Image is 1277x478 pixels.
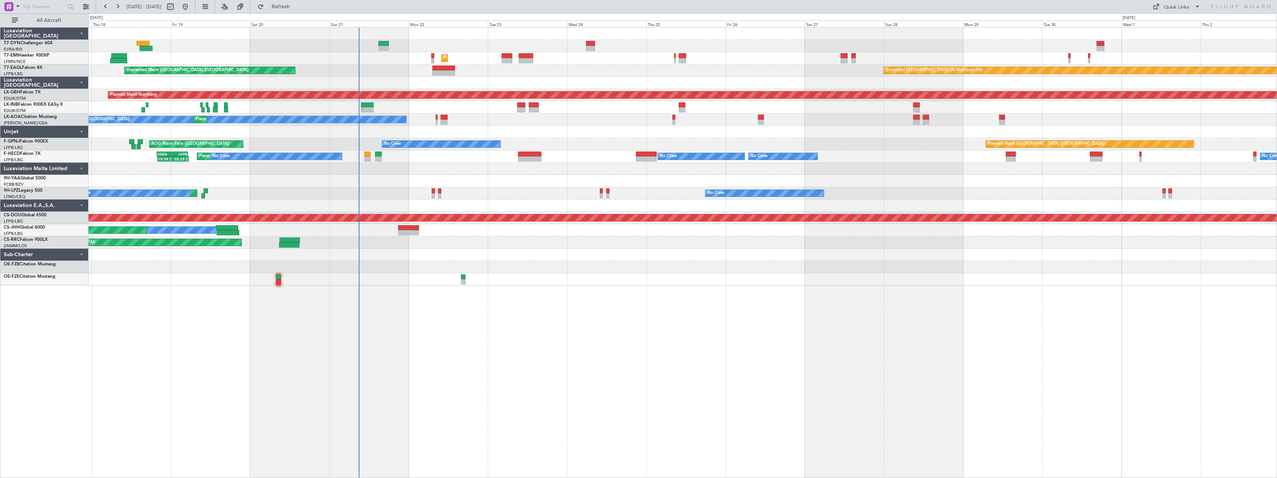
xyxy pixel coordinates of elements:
[57,114,130,125] div: No Crew Nice ([GEOGRAPHIC_DATA])
[4,47,22,52] a: EVRA/RIX
[110,89,157,101] div: Planned Maint Nurnberg
[4,53,49,58] a: T7-EMIHawker 900XP
[4,53,18,58] span: T7-EMI
[646,20,726,27] div: Thu 25
[707,188,724,199] div: No Crew
[4,90,20,95] span: LX-GBH
[886,65,983,76] div: Grounded [GEOGRAPHIC_DATA] (Al Maktoum Intl)
[4,59,26,64] a: LFMN/NCE
[4,66,42,70] a: T7-EAGLFalcon 8X
[173,157,188,161] div: 05:29 Z
[4,139,48,144] a: F-GPNJFalcon 900EX
[127,65,249,76] div: Unplanned Maint [GEOGRAPHIC_DATA] ([GEOGRAPHIC_DATA])
[4,120,48,126] a: [PERSON_NAME]/QSA
[4,274,19,279] span: OE-FZE
[4,41,20,45] span: T7-DYN
[4,96,26,101] a: EDLW/DTM
[199,151,316,162] div: Planned Maint [GEOGRAPHIC_DATA] ([GEOGRAPHIC_DATA])
[254,1,299,13] button: Refresh
[4,152,41,156] a: F-HECDFalcon 7X
[151,138,230,150] div: AOG Maint Paris ([GEOGRAPHIC_DATA])
[488,20,567,27] div: Tue 23
[4,262,56,267] a: OE-FZBCitation Mustang
[384,138,401,150] div: No Crew
[4,238,20,242] span: CS-RRC
[4,182,23,187] a: FCBB/BZV
[963,20,1042,27] div: Mon 29
[4,145,23,150] a: LFPB/LBG
[172,152,187,156] div: LFPB
[4,139,20,144] span: F-GPNJ
[4,274,55,279] a: OE-FZECitation Mustang
[92,20,171,27] div: Thu 18
[4,213,47,217] a: CS-DOUGlobal 6500
[805,20,884,27] div: Sat 27
[4,194,25,200] a: LFMD/CEQ
[4,213,21,217] span: CS-DOU
[158,157,173,161] div: 19:59 Z
[567,20,646,27] div: Wed 24
[750,151,768,162] div: No Crew
[4,176,20,181] span: 9H-YAA
[1149,1,1204,13] button: Quick Links
[1123,15,1135,21] div: [DATE]
[660,151,677,162] div: No Crew
[4,238,48,242] a: CS-RRCFalcon 900LX
[212,151,230,162] div: No Crew
[4,71,23,77] a: LFPB/LBG
[884,20,963,27] div: Sun 28
[4,225,45,230] a: CS-JHHGlobal 6000
[23,1,65,12] input: Trip Number
[988,138,1105,150] div: Planned Maint [GEOGRAPHIC_DATA] ([GEOGRAPHIC_DATA])
[4,176,46,181] a: 9H-YAAGlobal 5000
[409,20,488,27] div: Mon 22
[4,188,42,193] a: 9H-LPZLegacy 500
[4,90,41,95] a: LX-GBHFalcon 7X
[726,20,805,27] div: Fri 26
[4,188,19,193] span: 9H-LPZ
[4,225,20,230] span: CS-JHH
[4,115,57,119] a: LX-AOACitation Mustang
[329,20,409,27] div: Sun 21
[4,66,22,70] span: T7-EAGL
[8,15,81,26] button: All Aircraft
[4,41,52,45] a: T7-DYNChallenger 604
[90,15,103,21] div: [DATE]
[4,243,27,249] a: DNMM/LOS
[171,20,250,27] div: Fri 19
[444,52,515,64] div: Planned Maint [GEOGRAPHIC_DATA]
[265,4,297,9] span: Refresh
[4,102,18,107] span: LX-INB
[4,219,23,224] a: LFPB/LBG
[157,152,172,156] div: KSEA
[4,262,20,267] span: OE-FZB
[1121,20,1201,27] div: Wed 1
[1164,4,1189,11] div: Quick Links
[4,102,63,107] a: LX-INBFalcon 900EX EASy II
[4,152,20,156] span: F-HECD
[4,115,21,119] span: LX-AOA
[4,231,23,236] a: LFPB/LBG
[19,18,79,23] span: All Aircraft
[127,3,161,10] span: [DATE] - [DATE]
[1042,20,1121,27] div: Tue 30
[4,157,23,163] a: LFPB/LBG
[250,20,329,27] div: Sat 20
[4,108,26,114] a: EDLW/DTM
[196,114,279,125] div: Planned Maint Nice ([GEOGRAPHIC_DATA])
